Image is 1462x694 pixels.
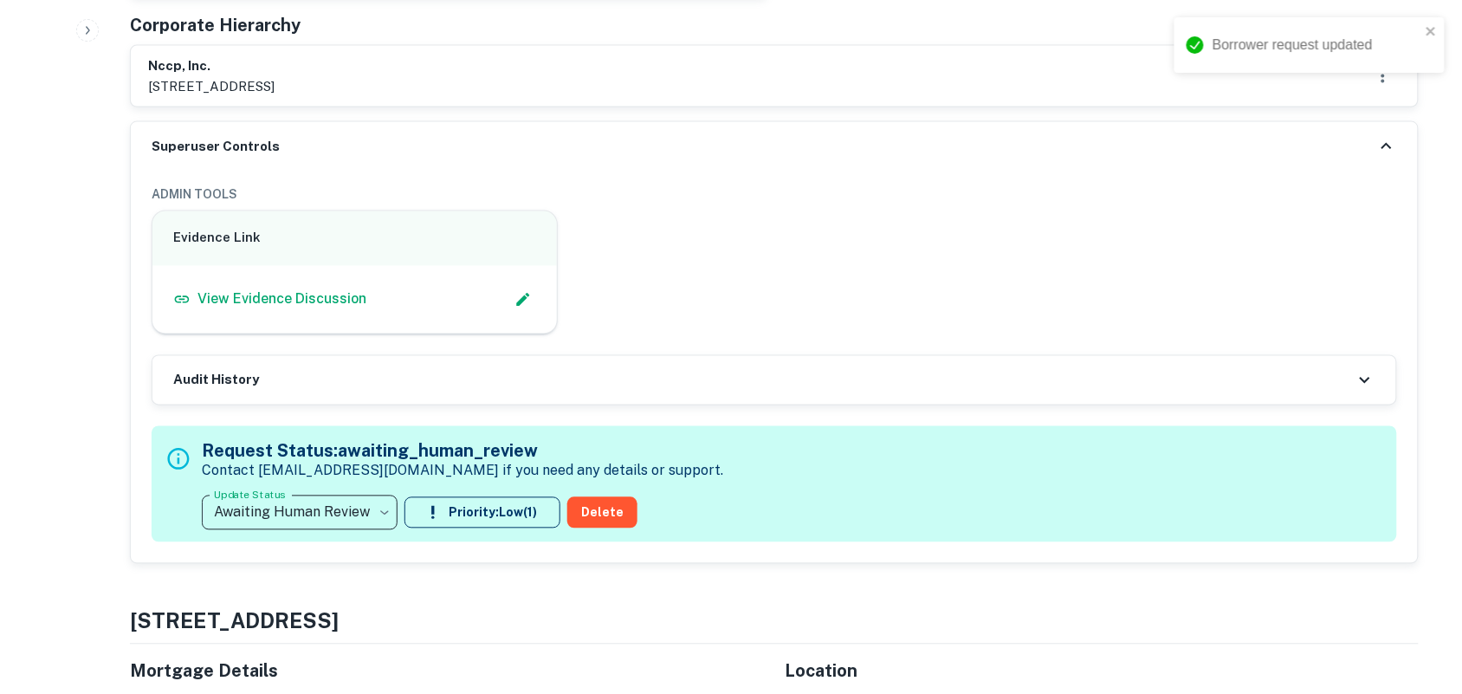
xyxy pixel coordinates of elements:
div: Awaiting Human Review [202,489,398,537]
label: Update Status [214,488,286,503]
button: close [1426,24,1438,41]
h5: Request Status: awaiting_human_review [202,438,723,464]
button: Edit Slack Link [510,287,536,313]
h6: Audit History [173,371,259,391]
iframe: Chat Widget [1375,555,1462,639]
h5: Corporate Hierarchy [130,12,301,38]
h4: [STREET_ADDRESS] [130,606,1419,637]
h6: Evidence Link [173,229,536,249]
p: View Evidence Discussion [197,289,366,310]
p: Contact [EMAIL_ADDRESS][DOMAIN_NAME] if you need any details or support. [202,461,723,482]
button: Priority:Low(1) [404,497,560,529]
p: [STREET_ADDRESS] [148,76,275,97]
button: Delete [567,497,637,529]
div: Borrower request updated [1213,35,1420,55]
h6: nccp, inc. [148,56,275,76]
h6: Superuser Controls [152,137,280,157]
h5: Mortgage Details [130,658,764,684]
h6: ADMIN TOOLS [152,185,1397,204]
a: View Evidence Discussion [173,289,366,310]
h5: Location [785,658,1419,684]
